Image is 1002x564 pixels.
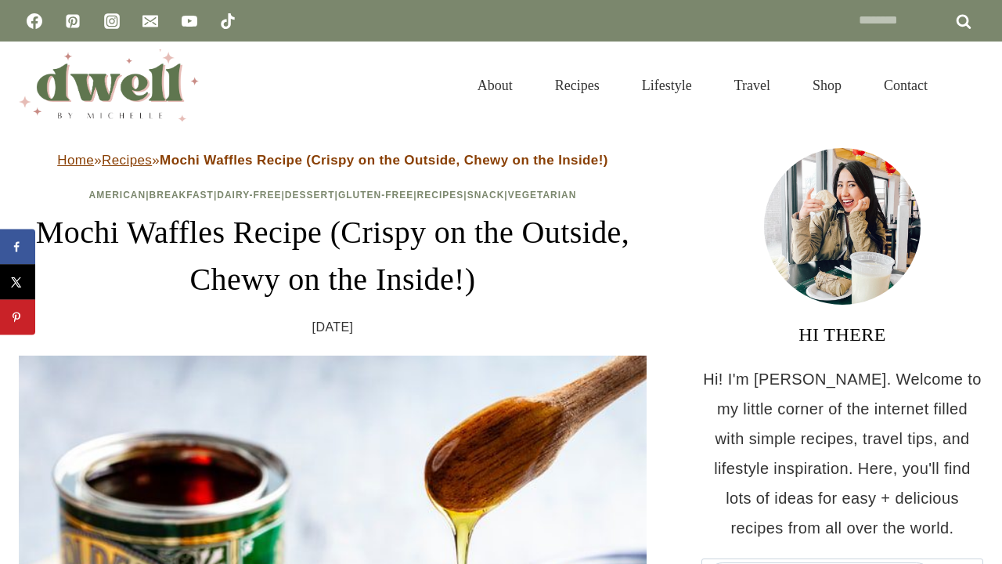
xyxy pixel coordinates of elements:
span: » » [57,153,608,168]
img: DWELL by michelle [19,49,199,121]
a: About [456,58,534,113]
a: Instagram [96,5,128,37]
a: Gluten-Free [338,190,413,201]
strong: Mochi Waffles Recipe (Crispy on the Outside, Chewy on the Inside!) [160,153,608,168]
a: Dairy-Free [217,190,281,201]
a: American [89,190,146,201]
a: Facebook [19,5,50,37]
time: [DATE] [312,316,354,339]
a: Travel [713,58,791,113]
button: View Search Form [957,72,983,99]
nav: Primary Navigation [456,58,949,113]
a: Lifestyle [621,58,713,113]
span: | | | | | | | [89,190,577,201]
a: Vegetarian [508,190,577,201]
a: Email [135,5,166,37]
a: Breakfast [150,190,214,201]
a: Home [57,153,94,168]
a: Recipes [102,153,152,168]
a: YouTube [174,5,205,37]
a: Recipes [534,58,621,113]
p: Hi! I'm [PERSON_NAME]. Welcome to my little corner of the internet filled with simple recipes, tr... [701,364,983,543]
a: Recipes [417,190,464,201]
a: TikTok [212,5,243,37]
a: Shop [791,58,863,113]
a: Snack [467,190,505,201]
a: Pinterest [57,5,88,37]
h1: Mochi Waffles Recipe (Crispy on the Outside, Chewy on the Inside!) [19,209,647,303]
h3: HI THERE [701,320,983,349]
a: Dessert [285,190,335,201]
a: Contact [863,58,949,113]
